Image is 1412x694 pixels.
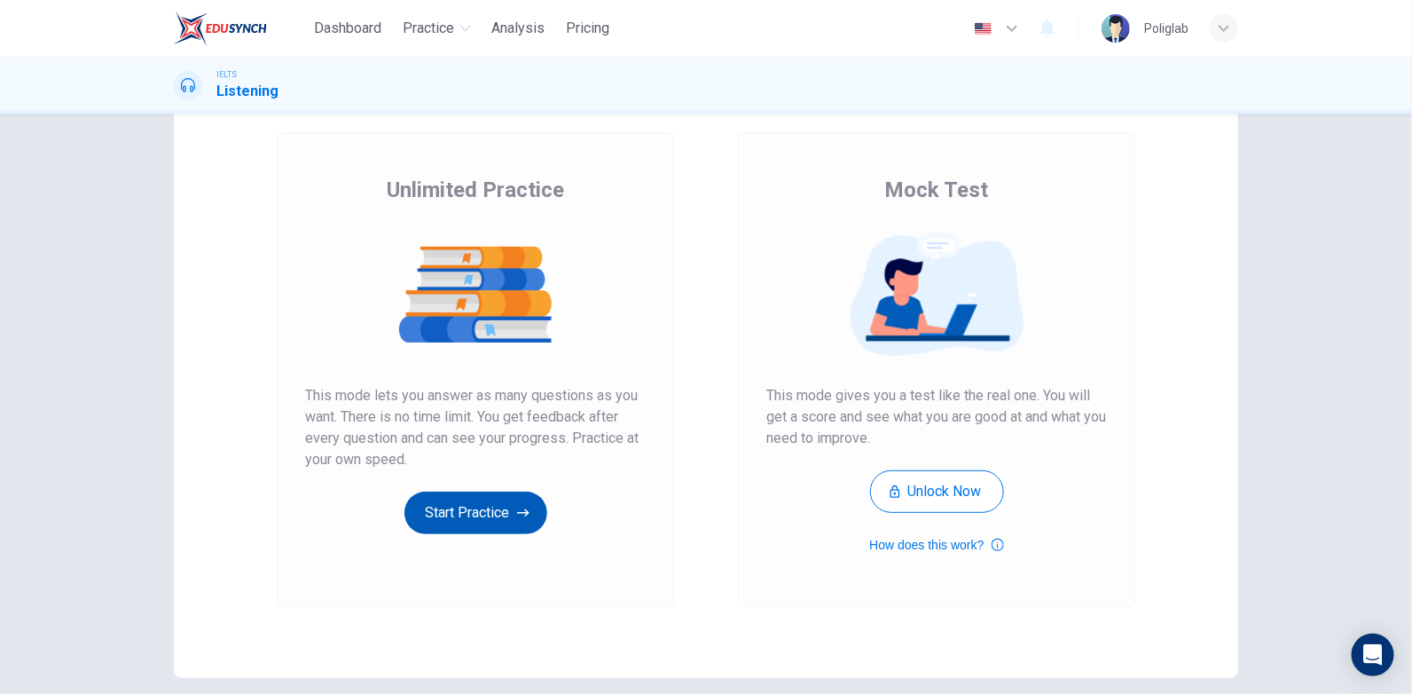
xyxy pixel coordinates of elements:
[305,385,646,470] span: This mode lets you answer as many questions as you want. There is no time limit. You get feedback...
[870,470,1004,513] button: Unlock Now
[308,12,389,44] button: Dashboard
[1352,634,1394,676] div: Open Intercom Messenger
[387,176,564,204] span: Unlimited Practice
[216,68,237,81] span: IELTS
[404,18,455,39] span: Practice
[315,18,382,39] span: Dashboard
[396,12,478,44] button: Practice
[174,11,308,46] a: EduSynch logo
[216,81,278,102] h1: Listening
[885,176,989,204] span: Mock Test
[174,11,267,46] img: EduSynch logo
[485,12,553,44] button: Analysis
[766,385,1107,449] span: This mode gives you a test like the real one. You will get a score and see what you are good at a...
[869,534,1003,556] button: How does this work?
[560,12,617,44] button: Pricing
[492,18,545,39] span: Analysis
[1102,14,1130,43] img: Profile picture
[404,492,547,534] button: Start Practice
[972,22,994,35] img: en
[567,18,610,39] span: Pricing
[1144,18,1188,39] div: Poliglab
